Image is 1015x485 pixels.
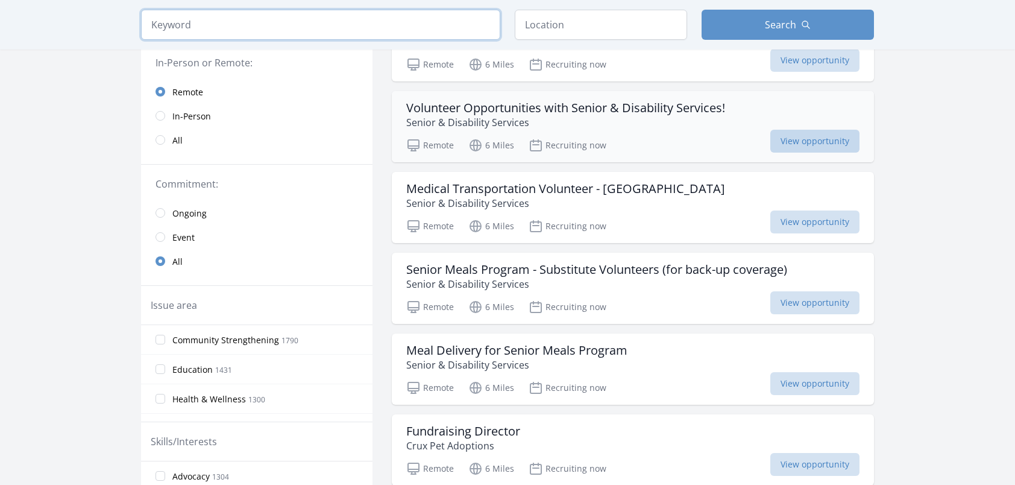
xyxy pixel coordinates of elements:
[141,104,372,128] a: In-Person
[172,334,279,346] span: Community Strengthening
[529,219,606,233] p: Recruiting now
[529,461,606,476] p: Recruiting now
[141,249,372,273] a: All
[151,298,197,312] legend: Issue area
[141,10,500,40] input: Keyword
[770,211,859,233] span: View opportunity
[529,300,606,314] p: Recruiting now
[151,434,217,449] legend: Skills/Interests
[156,471,165,481] input: Advocacy 1304
[406,219,454,233] p: Remote
[406,343,627,358] h3: Meal Delivery for Senior Meals Program
[468,381,514,395] p: 6 Miles
[406,57,454,72] p: Remote
[172,86,203,98] span: Remote
[770,372,859,395] span: View opportunity
[406,381,454,395] p: Remote
[392,334,874,405] a: Meal Delivery for Senior Meals Program Senior & Disability Services Remote 6 Miles Recruiting now...
[172,208,207,220] span: Ongoing
[172,135,183,147] span: All
[406,196,725,211] p: Senior & Disability Services
[406,358,627,372] p: Senior & Disability Services
[529,138,606,153] p: Recruiting now
[529,57,606,72] p: Recruiting now
[702,10,874,40] button: Search
[406,439,520,453] p: Crux Pet Adoptions
[515,10,687,40] input: Location
[406,424,520,439] h3: Fundraising Director
[406,138,454,153] p: Remote
[156,364,165,374] input: Education 1431
[468,300,514,314] p: 6 Miles
[156,55,358,70] legend: In-Person or Remote:
[172,110,211,122] span: In-Person
[765,17,796,32] span: Search
[141,225,372,249] a: Event
[406,461,454,476] p: Remote
[406,300,454,314] p: Remote
[406,277,787,291] p: Senior & Disability Services
[156,335,165,344] input: Community Strengthening 1790
[770,453,859,476] span: View opportunity
[468,138,514,153] p: 6 Miles
[468,219,514,233] p: 6 Miles
[468,461,514,476] p: 6 Miles
[212,472,229,482] span: 1304
[215,365,232,375] span: 1431
[141,128,372,152] a: All
[172,232,195,244] span: Event
[141,80,372,104] a: Remote
[468,57,514,72] p: 6 Miles
[770,291,859,314] span: View opportunity
[392,253,874,324] a: Senior Meals Program - Substitute Volunteers (for back-up coverage) Senior & Disability Services ...
[172,256,183,268] span: All
[156,177,358,191] legend: Commitment:
[529,381,606,395] p: Recruiting now
[141,201,372,225] a: Ongoing
[172,364,213,376] span: Education
[392,91,874,162] a: Volunteer Opportunities with Senior & Disability Services! Senior & Disability Services Remote 6 ...
[406,101,725,115] h3: Volunteer Opportunities with Senior & Disability Services!
[770,49,859,72] span: View opportunity
[770,130,859,153] span: View opportunity
[392,172,874,243] a: Medical Transportation Volunteer - [GEOGRAPHIC_DATA] Senior & Disability Services Remote 6 Miles ...
[248,395,265,405] span: 1300
[406,115,725,130] p: Senior & Disability Services
[156,394,165,404] input: Health & Wellness 1300
[406,262,787,277] h3: Senior Meals Program - Substitute Volunteers (for back-up coverage)
[172,471,210,483] span: Advocacy
[281,335,298,346] span: 1790
[406,182,725,196] h3: Medical Transportation Volunteer - [GEOGRAPHIC_DATA]
[172,393,246,405] span: Health & Wellness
